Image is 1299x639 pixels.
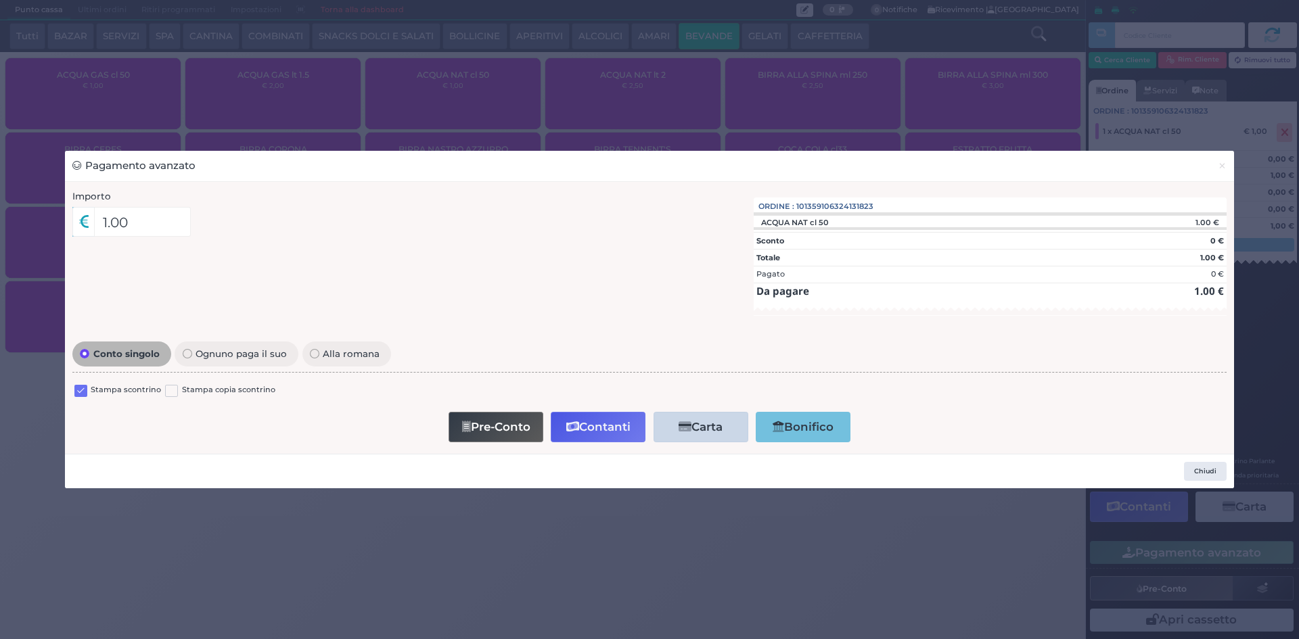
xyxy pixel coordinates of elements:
[449,412,543,442] button: Pre-Conto
[1108,218,1227,227] div: 1.00 €
[1210,236,1224,245] strong: 0 €
[654,412,748,442] button: Carta
[756,284,809,298] strong: Da pagare
[756,268,785,280] div: Pagato
[796,201,873,212] span: 101359106324131823
[1210,151,1234,181] button: Chiudi
[319,349,384,358] span: Alla romana
[1211,268,1224,280] div: 0 €
[754,218,836,227] div: ACQUA NAT cl 50
[72,189,111,203] label: Importo
[94,207,191,237] input: Es. 30.99
[1184,462,1227,481] button: Chiudi
[182,384,275,397] label: Stampa copia scontrino
[551,412,645,442] button: Contanti
[756,253,780,262] strong: Totale
[192,349,291,358] span: Ognuno paga il suo
[91,384,161,397] label: Stampa scontrino
[758,201,794,212] span: Ordine :
[756,412,850,442] button: Bonifico
[756,236,784,245] strong: Sconto
[89,349,163,358] span: Conto singolo
[1200,253,1224,262] strong: 1.00 €
[1194,284,1224,298] strong: 1.00 €
[1218,158,1227,173] span: ×
[72,158,196,174] h3: Pagamento avanzato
